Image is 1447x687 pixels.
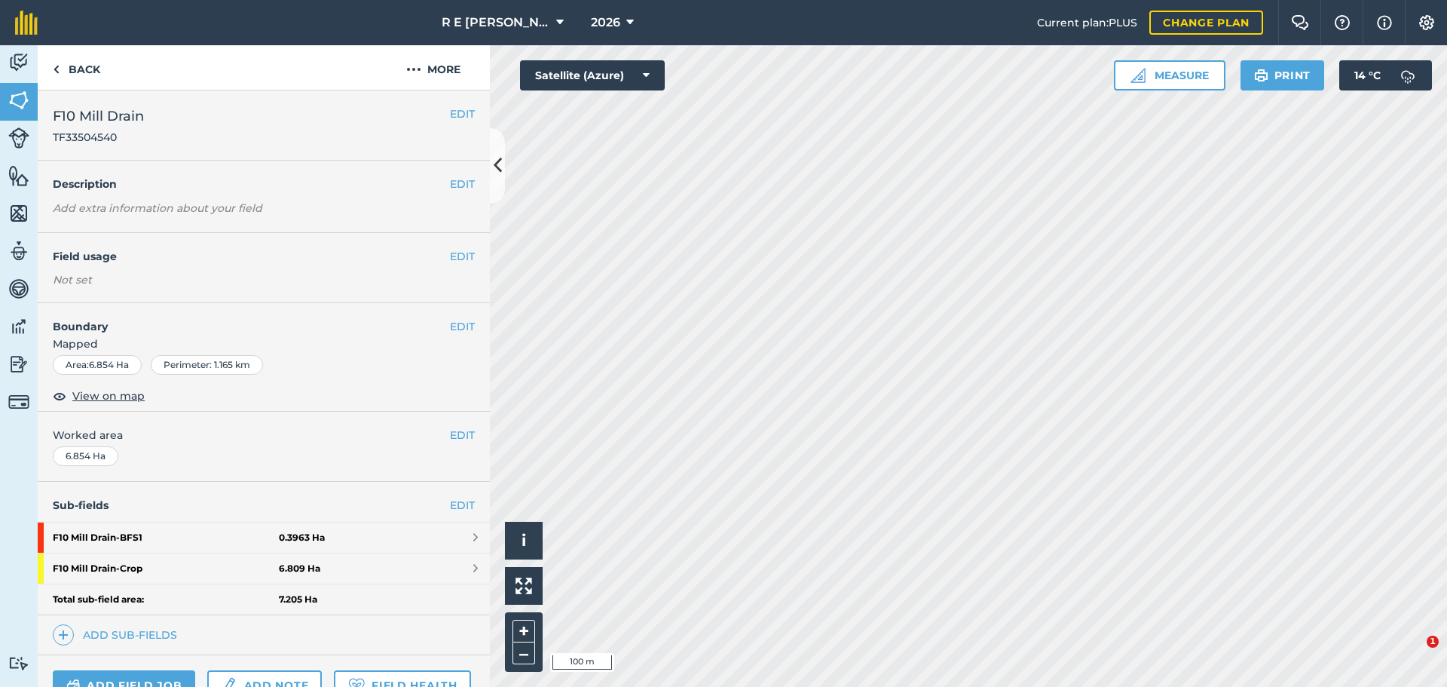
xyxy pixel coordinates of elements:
img: A question mark icon [1333,15,1351,30]
strong: F10 Mill Drain - BFS1 [53,523,279,553]
img: A cog icon [1418,15,1436,30]
button: EDIT [450,318,475,335]
strong: 0.3963 Ha [279,532,325,544]
span: i [522,531,526,550]
span: R E [PERSON_NAME] [442,14,550,32]
img: svg+xml;base64,PHN2ZyB4bWxucz0iaHR0cDovL3d3dy53My5vcmcvMjAwMC9zdmciIHdpZHRoPSI1NiIgaGVpZ2h0PSI2MC... [8,89,29,112]
img: svg+xml;base64,PD94bWwgdmVyc2lvbj0iMS4wIiBlbmNvZGluZz0idXRmLTgiPz4KPCEtLSBHZW5lcmF0b3I6IEFkb2JlIE... [8,315,29,338]
a: F10 Mill Drain-Crop6.809 Ha [38,554,490,584]
img: svg+xml;base64,PD94bWwgdmVyc2lvbj0iMS4wIiBlbmNvZGluZz0idXRmLTgiPz4KPCEtLSBHZW5lcmF0b3I6IEFkb2JlIE... [8,656,29,670]
button: EDIT [450,248,475,265]
strong: 6.809 Ha [279,563,320,575]
button: EDIT [450,176,475,192]
em: Add extra information about your field [53,201,262,215]
a: Back [38,45,115,90]
button: Print [1241,60,1325,90]
img: svg+xml;base64,PHN2ZyB4bWxucz0iaHR0cDovL3d3dy53My5vcmcvMjAwMC9zdmciIHdpZHRoPSI1NiIgaGVpZ2h0PSI2MC... [8,202,29,225]
div: 6.854 Ha [53,446,118,466]
button: Measure [1114,60,1225,90]
button: More [377,45,490,90]
img: Four arrows, one pointing top left, one top right, one bottom right and the last bottom left [515,578,532,594]
span: 2026 [591,14,620,32]
div: Perimeter : 1.165 km [151,355,263,375]
a: Add sub-fields [53,624,183,646]
button: EDIT [450,427,475,443]
span: Mapped [38,336,490,352]
button: i [505,522,543,560]
h4: Sub-fields [38,497,490,514]
img: fieldmargin Logo [15,11,38,35]
h4: Boundary [38,303,450,335]
img: svg+xml;base64,PHN2ZyB4bWxucz0iaHR0cDovL3d3dy53My5vcmcvMjAwMC9zdmciIHdpZHRoPSI5IiBoZWlnaHQ9IjI0Ii... [53,60,60,78]
img: svg+xml;base64,PHN2ZyB4bWxucz0iaHR0cDovL3d3dy53My5vcmcvMjAwMC9zdmciIHdpZHRoPSIyMCIgaGVpZ2h0PSIyNC... [406,60,421,78]
img: svg+xml;base64,PD94bWwgdmVyc2lvbj0iMS4wIiBlbmNvZGluZz0idXRmLTgiPz4KPCEtLSBHZW5lcmF0b3I6IEFkb2JlIE... [8,240,29,262]
button: EDIT [450,106,475,122]
span: TF33504540 [53,130,144,145]
img: Two speech bubbles overlapping with the left bubble in the forefront [1291,15,1309,30]
img: svg+xml;base64,PD94bWwgdmVyc2lvbj0iMS4wIiBlbmNvZGluZz0idXRmLTgiPz4KPCEtLSBHZW5lcmF0b3I6IEFkb2JlIE... [8,278,29,300]
button: – [512,643,535,664]
button: + [512,620,535,643]
h4: Description [53,176,475,192]
span: Current plan : PLUS [1037,14,1137,31]
strong: F10 Mill Drain - Crop [53,554,279,584]
div: Area : 6.854 Ha [53,355,142,375]
img: Ruler icon [1130,68,1146,83]
a: Change plan [1149,11,1263,35]
img: svg+xml;base64,PHN2ZyB4bWxucz0iaHR0cDovL3d3dy53My5vcmcvMjAwMC9zdmciIHdpZHRoPSIxOCIgaGVpZ2h0PSIyNC... [53,387,66,405]
img: svg+xml;base64,PHN2ZyB4bWxucz0iaHR0cDovL3d3dy53My5vcmcvMjAwMC9zdmciIHdpZHRoPSI1NiIgaGVpZ2h0PSI2MC... [8,164,29,187]
span: F10 Mill Drain [53,106,144,127]
strong: Total sub-field area: [53,593,279,606]
button: Satellite (Azure) [520,60,665,90]
div: Not set [53,272,475,287]
img: svg+xml;base64,PHN2ZyB4bWxucz0iaHR0cDovL3d3dy53My5vcmcvMjAwMC9zdmciIHdpZHRoPSIxOSIgaGVpZ2h0PSIyNC... [1254,66,1268,84]
img: svg+xml;base64,PD94bWwgdmVyc2lvbj0iMS4wIiBlbmNvZGluZz0idXRmLTgiPz4KPCEtLSBHZW5lcmF0b3I6IEFkb2JlIE... [8,391,29,413]
span: View on map [72,388,145,404]
span: Worked area [53,427,475,443]
a: EDIT [450,497,475,514]
img: svg+xml;base64,PD94bWwgdmVyc2lvbj0iMS4wIiBlbmNvZGluZz0idXRmLTgiPz4KPCEtLSBHZW5lcmF0b3I6IEFkb2JlIE... [8,127,29,149]
a: F10 Mill Drain-BFS10.3963 Ha [38,523,490,553]
img: svg+xml;base64,PD94bWwgdmVyc2lvbj0iMS4wIiBlbmNvZGluZz0idXRmLTgiPz4KPCEtLSBHZW5lcmF0b3I6IEFkb2JlIE... [8,51,29,74]
img: svg+xml;base64,PHN2ZyB4bWxucz0iaHR0cDovL3d3dy53My5vcmcvMjAwMC9zdmciIHdpZHRoPSIxNyIgaGVpZ2h0PSIxNy... [1377,14,1392,32]
button: 14 °C [1339,60,1432,90]
img: svg+xml;base64,PHN2ZyB4bWxucz0iaHR0cDovL3d3dy53My5vcmcvMjAwMC9zdmciIHdpZHRoPSIxNCIgaGVpZ2h0PSIyNC... [58,626,69,644]
iframe: Intercom live chat [1396,636,1432,672]
button: View on map [53,387,145,405]
span: 14 ° C [1354,60,1381,90]
img: svg+xml;base64,PD94bWwgdmVyc2lvbj0iMS4wIiBlbmNvZGluZz0idXRmLTgiPz4KPCEtLSBHZW5lcmF0b3I6IEFkb2JlIE... [8,353,29,376]
strong: 7.205 Ha [279,593,317,606]
img: svg+xml;base64,PD94bWwgdmVyc2lvbj0iMS4wIiBlbmNvZGluZz0idXRmLTgiPz4KPCEtLSBHZW5lcmF0b3I6IEFkb2JlIE... [1393,60,1423,90]
h4: Field usage [53,248,450,265]
span: 1 [1427,636,1439,648]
